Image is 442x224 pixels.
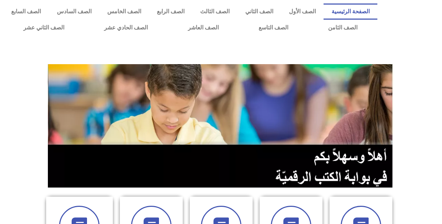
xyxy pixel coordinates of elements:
[239,20,308,36] a: الصف التاسع
[281,4,324,20] a: الصف الأول
[3,20,84,36] a: الصف الثاني عشر
[3,4,49,20] a: الصف السابع
[84,20,168,36] a: الصف الحادي عشر
[237,4,281,20] a: الصف الثاني
[168,20,239,36] a: الصف العاشر
[149,4,192,20] a: الصف الرابع
[308,20,377,36] a: الصف الثامن
[99,4,149,20] a: الصف الخامس
[324,4,377,20] a: الصفحة الرئيسية
[192,4,237,20] a: الصف الثالث
[49,4,99,20] a: الصف السادس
